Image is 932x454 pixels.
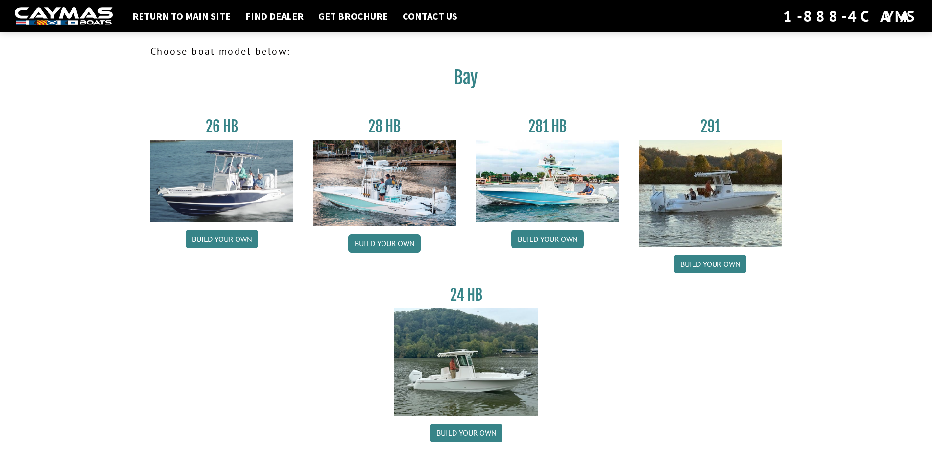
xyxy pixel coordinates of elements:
a: Build your own [511,230,584,248]
a: Build your own [186,230,258,248]
a: Build your own [674,255,746,273]
a: Return to main site [127,10,236,23]
p: Choose boat model below: [150,44,782,59]
div: 1-888-4CAYMAS [783,5,917,27]
h2: Bay [150,67,782,94]
img: 28_hb_thumbnail_for_caymas_connect.jpg [313,140,456,226]
a: Contact Us [398,10,462,23]
h3: 26 HB [150,118,294,136]
a: Get Brochure [313,10,393,23]
a: Build your own [348,234,421,253]
a: Build your own [430,424,502,442]
img: 291_Thumbnail.jpg [639,140,782,247]
h3: 28 HB [313,118,456,136]
img: 24_HB_thumbnail.jpg [394,308,538,415]
h3: 281 HB [476,118,620,136]
img: white-logo-c9c8dbefe5ff5ceceb0f0178aa75bf4bb51f6bca0971e226c86eb53dfe498488.png [15,7,113,25]
h3: 24 HB [394,286,538,304]
img: 28-hb-twin.jpg [476,140,620,222]
img: 26_new_photo_resized.jpg [150,140,294,222]
h3: 291 [639,118,782,136]
a: Find Dealer [240,10,309,23]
